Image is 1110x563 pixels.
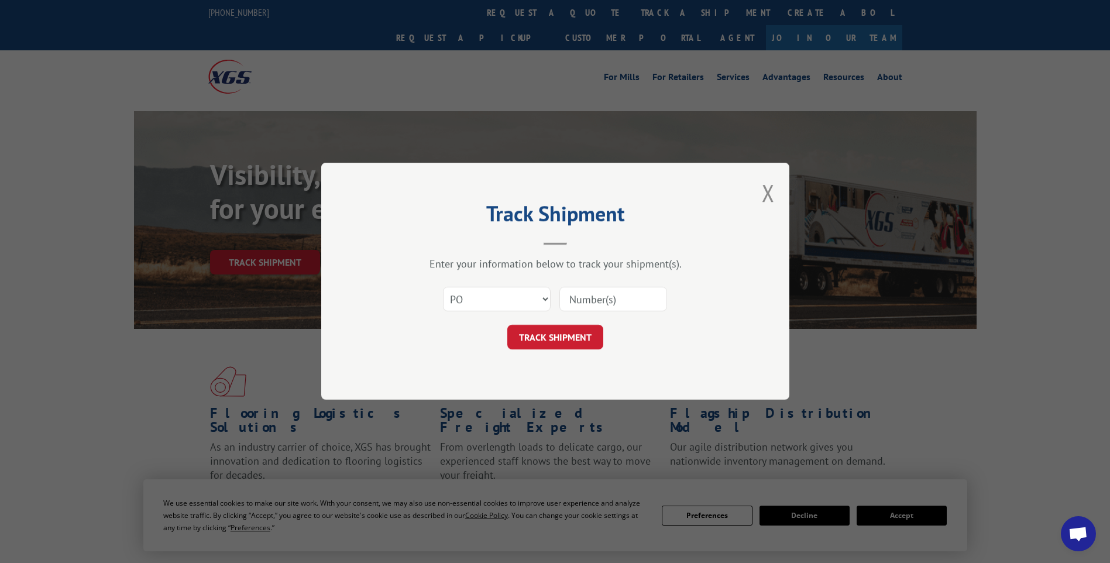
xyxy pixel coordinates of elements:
[762,177,775,208] button: Close modal
[507,325,603,350] button: TRACK SHIPMENT
[380,205,731,228] h2: Track Shipment
[380,258,731,271] div: Enter your information below to track your shipment(s).
[559,287,667,312] input: Number(s)
[1061,516,1096,551] div: Open chat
